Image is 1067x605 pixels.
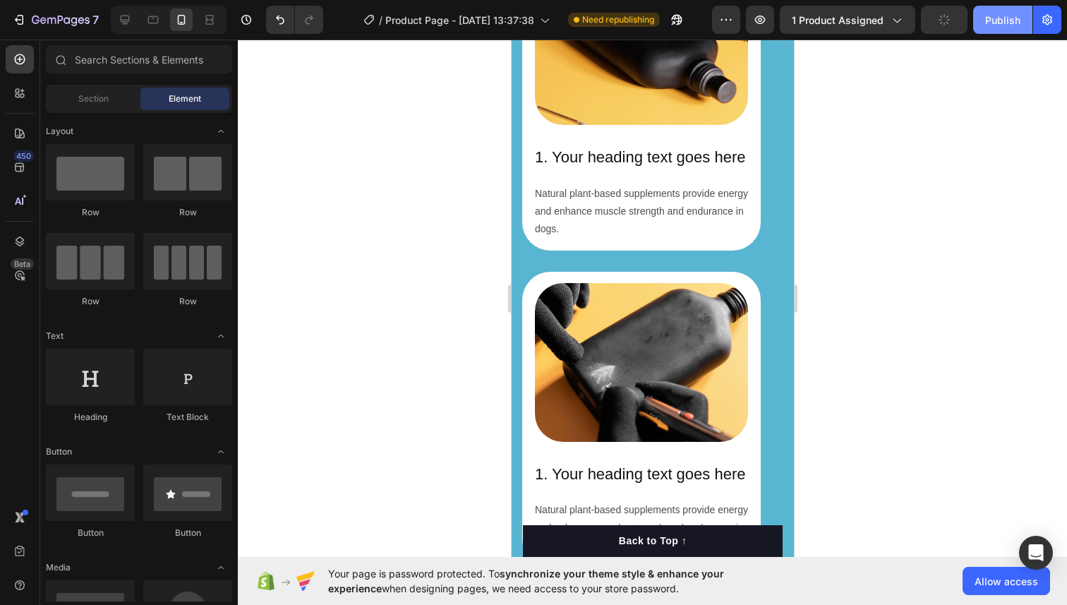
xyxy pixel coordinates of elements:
p: Natural plant-based supplements provide energy and enhance muscle strength and endurance in dogs. [23,145,236,199]
div: Button [143,527,232,539]
span: Your page is password protected. To when designing pages, we need access to your store password. [328,566,779,596]
input: Search Sections & Elements [46,45,232,73]
div: Row [46,206,135,219]
span: synchronize your theme style & enhance your experience [328,568,724,594]
div: Text Block [143,411,232,424]
div: Publish [985,13,1020,28]
iframe: Design area [512,40,794,557]
div: 450 [13,150,34,162]
p: 7 [92,11,99,28]
span: Button [46,445,72,458]
span: Media [46,561,71,574]
div: Heading [46,411,135,424]
span: 1 product assigned [792,13,884,28]
div: Open Intercom Messenger [1019,536,1053,570]
p: Natural plant-based supplements provide energy and enhance muscle strength and endurance in dogs. [23,462,236,515]
span: Need republishing [582,13,654,26]
span: Section [78,92,109,105]
div: Row [143,295,232,308]
div: Row [46,295,135,308]
span: Element [169,92,201,105]
h2: 1. Your heading text goes here [22,107,238,130]
div: Back to Top ↑ [107,494,175,509]
button: 1 product assigned [780,6,915,34]
h2: 1. Your heading text goes here [22,424,238,447]
span: Product Page - [DATE] 13:37:38 [385,13,534,28]
span: / [379,13,382,28]
div: Row [143,206,232,219]
button: 7 [6,6,105,34]
span: Allow access [975,574,1038,589]
img: image_demo.jpg [23,244,237,402]
button: Publish [973,6,1032,34]
button: Back to Top ↑ [11,486,271,517]
span: Toggle open [210,556,232,579]
div: Undo/Redo [266,6,323,34]
span: Toggle open [210,120,232,143]
div: Beta [11,258,34,270]
span: Layout [46,125,73,138]
span: Text [46,330,64,342]
span: Toggle open [210,325,232,347]
span: Toggle open [210,441,232,463]
button: Allow access [963,567,1050,595]
div: Button [46,527,135,539]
